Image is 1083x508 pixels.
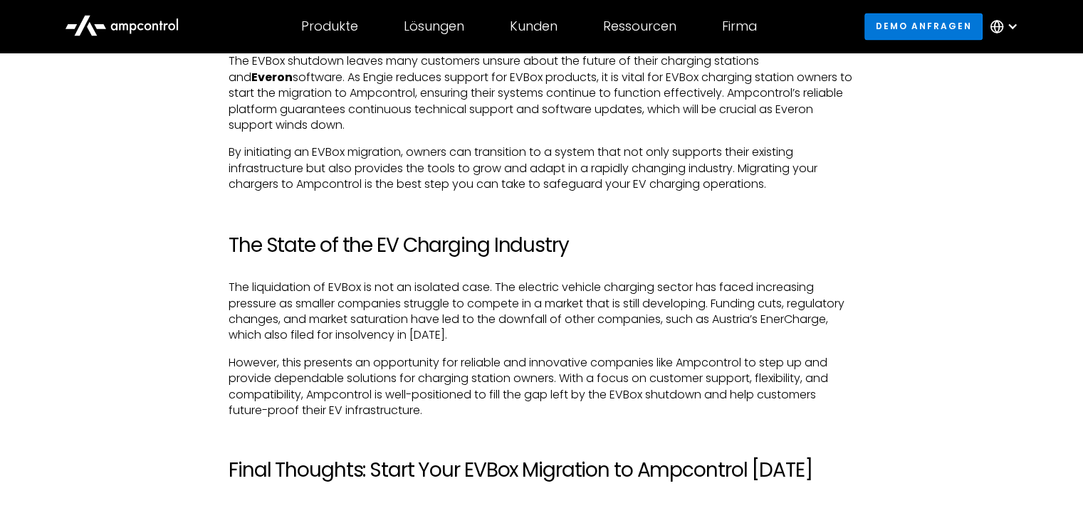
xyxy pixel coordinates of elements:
[251,69,293,85] strong: Everon
[603,18,676,34] div: Ressourcen
[229,144,854,192] p: By initiating an EVBox migration, owners can transition to a system that not only supports their ...
[229,279,854,343] p: The liquidation of EVBox is not an isolated case. The electric vehicle charging sector has faced ...
[301,18,358,34] div: Produkte
[722,18,757,34] div: Firma
[404,18,464,34] div: Lösungen
[510,18,558,34] div: Kunden
[229,53,854,133] p: The EVBox shutdown leaves many customers unsure about the future of their charging stations and s...
[229,233,854,257] h2: The State of the EV Charging Industry
[864,13,983,39] a: Demo anfragen
[229,457,854,482] h2: Final Thoughts: Start Your EVBox Migration to Ampcontrol [DATE]
[229,354,854,418] p: However, this presents an opportunity for reliable and innovative companies like Ampcontrol to st...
